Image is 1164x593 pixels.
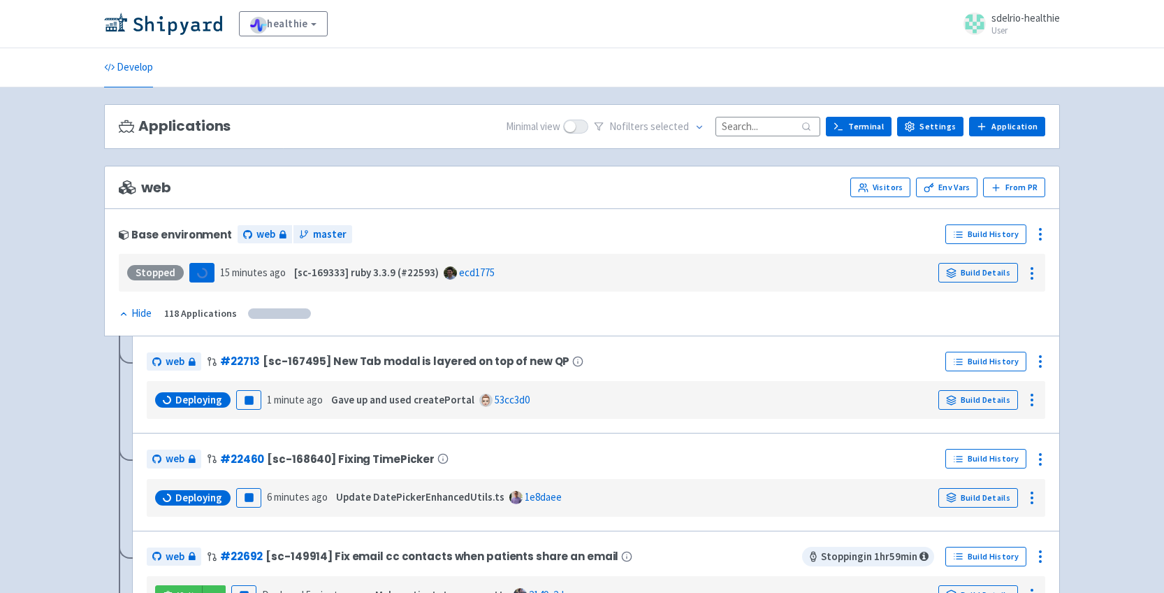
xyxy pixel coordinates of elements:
span: No filter s [609,119,689,135]
a: Terminal [826,117,892,136]
a: Build Details [938,390,1018,410]
span: Deploying [175,491,222,505]
span: Minimal view [506,119,560,135]
span: [sc-167495] New Tab modal is layered on top of new QP [263,355,569,367]
a: Build Details [938,263,1018,283]
a: #22713 [220,354,260,369]
a: ecd1775 [459,266,495,279]
small: User [991,26,1060,35]
strong: Gave up and used createPortal [331,393,474,406]
a: Develop [104,48,153,87]
a: Build History [945,224,1026,244]
span: sdelrio-healthie [991,11,1060,24]
time: 1 minute ago [267,393,323,406]
a: 53cc3d0 [495,393,530,406]
button: Pause [236,390,261,410]
span: Stopping in 1 hr 59 min [802,547,934,566]
span: [sc-149914] Fix email cc contacts when patients share an email [265,550,618,562]
span: master [313,227,347,243]
div: Stopped [127,265,184,280]
button: Hide [119,306,153,322]
a: Application [969,117,1045,136]
a: Settings [897,117,963,136]
span: web [166,354,184,370]
strong: [sc-169333] ruby 3.3.9 (#22593) [294,266,439,279]
time: 6 minutes ago [267,490,328,503]
a: Build History [945,547,1026,566]
span: [sc-168640] Fixing TimePicker [267,453,435,465]
a: Env Vars [916,178,977,197]
div: Hide [119,306,152,322]
a: Build History [945,352,1026,371]
a: Visitors [850,178,910,197]
img: Shipyard logo [104,13,222,35]
div: 118 Applications [164,306,237,322]
strong: Update DatePickerEnhancedUtils.ts [336,490,504,503]
a: Build Details [938,488,1018,508]
button: From PR [983,178,1045,197]
a: web [147,352,201,371]
span: web [119,180,170,196]
button: Loading [189,263,214,283]
h3: Applications [119,118,231,134]
span: Deploying [175,393,222,407]
a: master [293,225,352,244]
a: 1e8daee [525,490,562,503]
a: web [238,225,292,244]
a: #22692 [220,549,263,564]
span: web [256,227,275,243]
span: web [166,549,184,565]
a: Build History [945,449,1026,469]
a: web [147,548,201,566]
a: #22460 [220,452,264,466]
button: Pause [236,488,261,508]
div: Base environment [119,229,232,241]
a: sdelrio-healthie User [955,13,1060,35]
a: healthie [239,11,328,36]
span: selected [650,120,689,133]
a: web [147,450,201,469]
input: Search... [715,117,820,136]
span: web [166,451,184,467]
time: 15 minutes ago [220,266,286,279]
